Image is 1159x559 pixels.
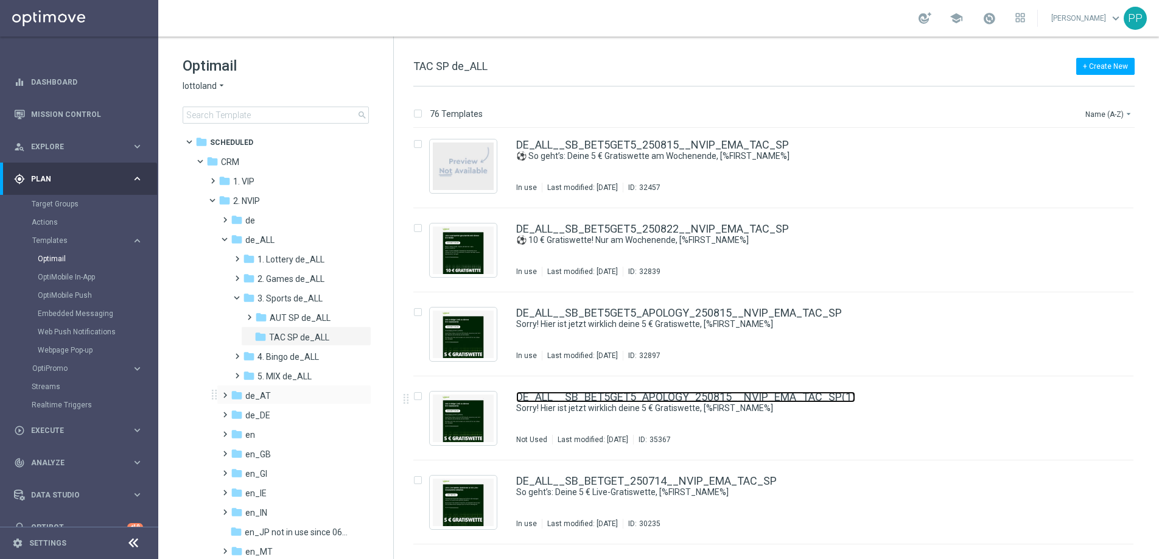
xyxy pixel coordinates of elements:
[183,107,369,124] input: Search Template
[31,143,131,150] span: Explore
[32,195,157,213] div: Target Groups
[639,267,660,276] div: 32839
[131,489,143,501] i: keyboard_arrow_right
[14,490,131,501] div: Data Studio
[516,267,537,276] div: In use
[516,519,537,529] div: In use
[401,124,1157,208] div: Press SPACE to select this row.
[13,522,144,532] button: lightbulb Optibot +10
[433,311,494,358] img: 32897.jpeg
[401,460,1157,544] div: Press SPACE to select this row.
[1124,109,1133,119] i: arrow_drop_down
[13,110,144,119] button: Mission Control
[219,175,231,187] i: folder
[13,458,144,468] button: track_changes Analyze keyboard_arrow_right
[127,523,143,531] div: +10
[245,488,267,499] span: en_IE
[38,250,157,268] div: Optimail
[131,173,143,185] i: keyboard_arrow_right
[233,195,260,206] span: 2. NVIP
[650,435,671,445] div: 35367
[516,476,777,487] a: DE_ALL__SB_BETGET_250714__NVIP_EMA_TAC_SP
[950,12,963,25] span: school
[623,267,660,276] div: ID:
[32,396,157,414] div: Realtime Triggers
[131,141,143,152] i: keyboard_arrow_right
[13,426,144,435] button: play_circle_outline Execute keyboard_arrow_right
[516,308,842,318] a: DE_ALL__SB_BET5GET5_APOLOGY_250815__NVIP_EMA_TAC_SP
[553,435,633,445] div: Last modified: [DATE]
[183,80,226,92] button: lottoland arrow_drop_down
[623,183,660,192] div: ID:
[245,468,267,479] span: en_GI
[245,390,271,401] span: de_AT
[131,235,143,247] i: keyboard_arrow_right
[516,318,1082,330] div: Sorry! Hier ist jetzt wirklich deine 5 € Gratiswette, [%FIRST_NAME%]
[14,174,131,185] div: Plan
[231,487,243,499] i: folder
[131,424,143,436] i: keyboard_arrow_right
[221,156,239,167] span: CRM
[516,183,537,192] div: In use
[245,527,350,538] span: en_JP not in use since 06/2025
[38,341,157,359] div: Webpage Pop-up
[433,395,494,442] img: 35367.jpeg
[245,234,275,245] span: de_ALL
[32,365,119,372] span: OptiPromo
[38,272,127,282] a: OptiMobile In-App
[38,323,157,341] div: Web Push Notifications
[38,327,127,337] a: Web Push Notifications
[14,98,143,130] div: Mission Control
[38,290,127,300] a: OptiMobile Push
[31,427,131,434] span: Execute
[38,268,157,286] div: OptiMobile In-App
[231,389,243,401] i: folder
[231,506,243,518] i: folder
[516,392,855,403] a: DE_ALL__SB_BET5GET5_APOLOGY_250815__NVIP_EMA_TAC_SP(1)
[516,487,1082,498] div: So geht’s: Deine 5 € Live-Gratiswette, [%FIRST_NAME%]
[633,435,671,445] div: ID:
[1084,107,1135,121] button: Name (A-Z)arrow_drop_down
[516,318,1054,330] a: Sorry! Hier ist jetzt wirklich deine 5 € Gratiswette, [%FIRST_NAME%]
[401,208,1157,292] div: Press SPACE to select this row.
[270,312,331,323] span: AUT SP de_ALL
[623,519,660,529] div: ID:
[231,428,243,440] i: folder
[31,98,143,130] a: Mission Control
[516,403,1054,414] a: Sorry! Hier ist jetzt wirklich deine 5 € Gratiswette, [%FIRST_NAME%]
[29,540,66,547] a: Settings
[516,150,1054,162] a: ⚽ So geht’s: Deine 5 € Gratiswette am Wochenende, [%FIRST_NAME%]
[257,371,312,382] span: 5. MIX de_ALL
[31,459,131,466] span: Analyze
[243,272,255,284] i: folder
[210,137,253,148] span: Scheduled
[245,546,273,557] span: en_MT
[32,364,144,373] button: OptiPromo keyboard_arrow_right
[32,359,157,378] div: OptiPromo
[433,227,494,274] img: 32839.jpeg
[231,467,243,479] i: folder
[639,519,660,529] div: 30235
[243,253,255,265] i: folder
[32,236,144,245] button: Templates keyboard_arrow_right
[255,311,267,323] i: folder
[14,77,25,88] i: equalizer
[32,231,157,359] div: Templates
[183,80,217,92] span: lottoland
[516,435,547,445] div: Not Used
[243,370,255,382] i: folder
[14,141,25,152] i: person_search
[639,351,660,360] div: 32897
[639,183,660,192] div: 32457
[269,332,329,343] span: TAC SP de_ALL
[14,174,25,185] i: gps_fixed
[516,150,1082,162] div: ⚽ So geht’s: Deine 5 € Gratiswette am Wochenende, [%FIRST_NAME%]
[12,538,23,549] i: settings
[433,142,494,190] img: noPreview.jpg
[1109,12,1122,25] span: keyboard_arrow_down
[206,155,219,167] i: folder
[245,507,267,518] span: en_IN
